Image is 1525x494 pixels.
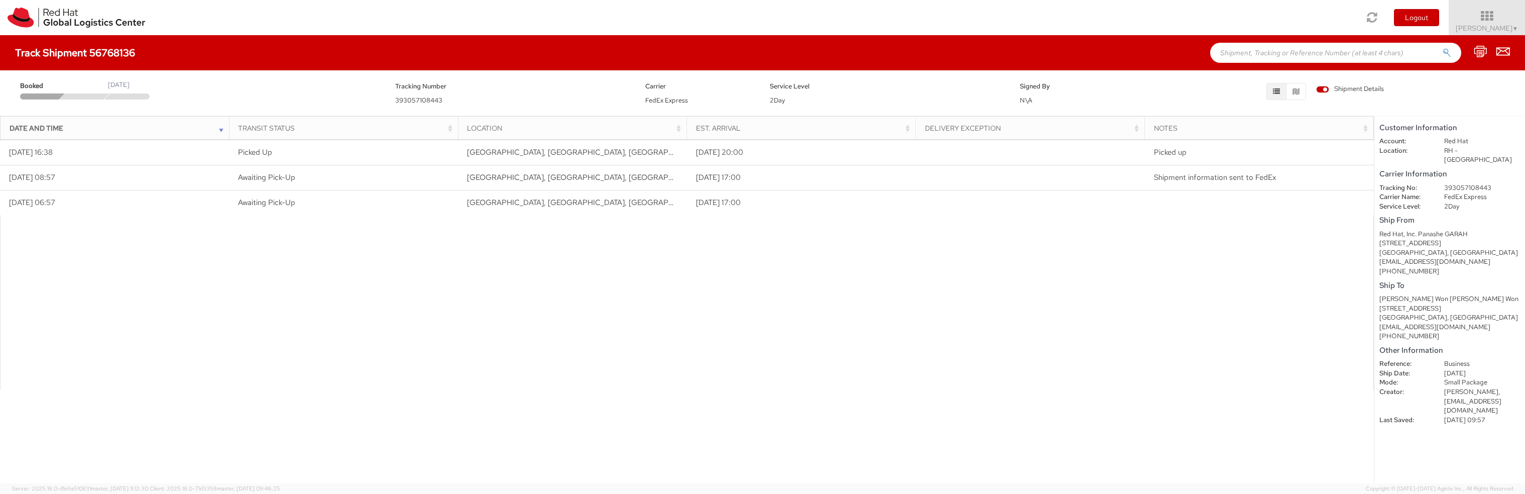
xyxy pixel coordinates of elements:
span: N\A [1020,96,1032,105]
span: master, [DATE] 09:46:25 [217,485,280,492]
div: [PERSON_NAME] Won [PERSON_NAME] Won [1379,294,1520,304]
img: rh-logistics-00dfa346123c4ec078e1.svg [8,8,145,28]
dt: Carrier Name: [1372,192,1437,202]
span: Picked Up [238,147,272,157]
dt: Tracking No: [1372,183,1437,193]
h5: Carrier [645,83,755,90]
div: Delivery Exception [925,123,1141,133]
h5: Tracking Number [395,83,630,90]
div: [STREET_ADDRESS] [1379,304,1520,314]
h5: Customer Information [1379,124,1520,132]
dt: Ship Date: [1372,369,1437,378]
div: [EMAIL_ADDRESS][DOMAIN_NAME] [1379,323,1520,332]
h5: Ship From [1379,216,1520,225]
div: Est. Arrival [696,123,912,133]
h4: Track Shipment 56768136 [15,47,135,58]
span: Awaiting Pick-Up [238,197,295,208]
h5: Ship To [1379,281,1520,290]
span: Booked [20,81,63,91]
div: Notes [1154,123,1370,133]
div: Red Hat, Inc. Panashe GARAH [1379,230,1520,239]
dt: Location: [1372,146,1437,156]
div: [GEOGRAPHIC_DATA], [GEOGRAPHIC_DATA] [1379,313,1520,323]
label: Shipment Details [1316,84,1384,95]
h5: Service Level [770,83,1005,90]
div: [GEOGRAPHIC_DATA], [GEOGRAPHIC_DATA] [1379,248,1520,258]
span: RALEIGH, NC, US [467,172,706,182]
span: ▼ [1512,25,1518,33]
span: Awaiting Pick-Up [238,172,295,182]
span: FedEx Express [645,96,688,105]
div: Transit Status [238,123,454,133]
span: 393057108443 [395,96,442,105]
input: Shipment, Tracking or Reference Number (at least 4 chars) [1210,43,1461,63]
dt: Account: [1372,137,1437,146]
span: [PERSON_NAME] [1456,24,1518,33]
dt: Creator: [1372,387,1437,397]
dt: Mode: [1372,378,1437,387]
span: Picked up [1154,147,1187,157]
span: Server: 2025.18.0-d1e9a510831 [12,485,148,492]
h5: Signed By [1020,83,1130,90]
button: Logout [1394,9,1439,26]
dt: Reference: [1372,359,1437,369]
span: Shipment Details [1316,84,1384,94]
td: [DATE] 17:00 [687,190,916,215]
span: Client: 2025.18.0-71d3358 [150,485,280,492]
span: Copyright © [DATE]-[DATE] Agistix Inc., All Rights Reserved [1366,485,1513,493]
div: [PHONE_NUMBER] [1379,332,1520,341]
span: Shipment information sent to FedEx [1154,172,1276,182]
dt: Last Saved: [1372,416,1437,425]
span: master, [DATE] 11:12:30 [91,485,148,492]
span: RALEIGH, NC, US [467,147,706,157]
span: RALEIGH, NC, US [467,197,706,208]
td: [DATE] 20:00 [687,140,916,165]
div: Date and Time [10,123,226,133]
span: [PERSON_NAME], [1444,387,1500,396]
td: [DATE] 17:00 [687,165,916,190]
div: [STREET_ADDRESS] [1379,239,1520,248]
dt: Service Level: [1372,202,1437,212]
div: [PHONE_NUMBER] [1379,267,1520,276]
span: 2Day [770,96,785,105]
div: [DATE] [108,80,130,90]
div: Location [467,123,683,133]
h5: Carrier Information [1379,170,1520,178]
h5: Other Information [1379,346,1520,355]
div: [EMAIL_ADDRESS][DOMAIN_NAME] [1379,257,1520,267]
